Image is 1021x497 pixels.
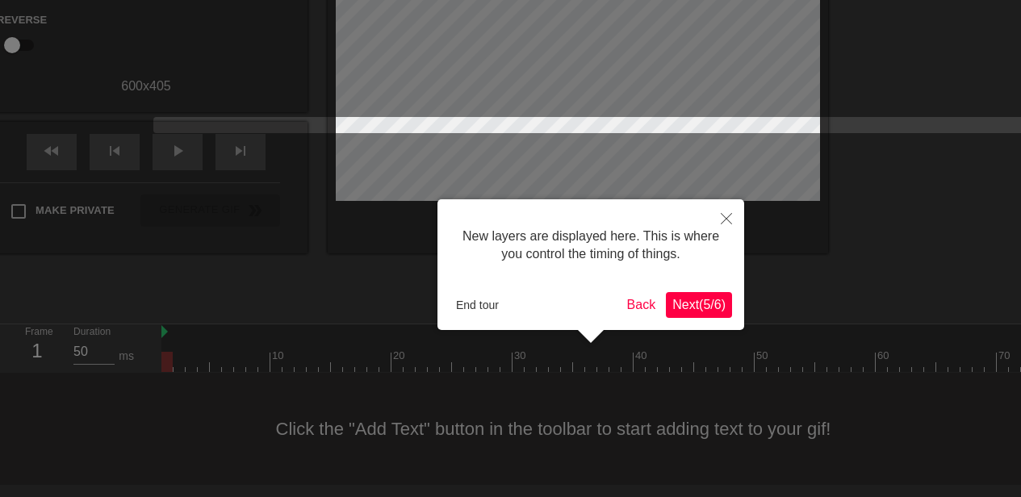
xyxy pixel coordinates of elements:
[450,293,505,317] button: End tour
[709,199,744,236] button: Close
[666,292,732,318] button: Next
[450,211,732,280] div: New layers are displayed here. This is where you control the timing of things.
[621,292,663,318] button: Back
[672,298,726,311] span: Next ( 5 / 6 )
